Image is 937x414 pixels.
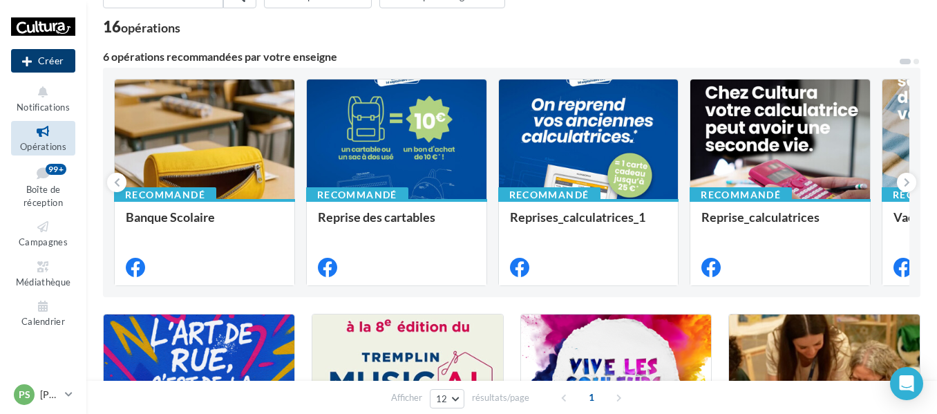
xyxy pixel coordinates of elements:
[11,382,75,408] a: PS [PERSON_NAME]
[11,161,75,211] a: Boîte de réception99+
[498,187,600,203] div: Recommandé
[19,236,68,247] span: Campagnes
[11,82,75,115] button: Notifications
[580,386,603,408] span: 1
[11,121,75,155] a: Opérations
[701,210,859,238] div: Reprise_calculatrices
[11,256,75,290] a: Médiathèque
[17,102,70,113] span: Notifications
[114,187,216,203] div: Recommandé
[103,19,180,35] div: 16
[318,210,475,238] div: Reprise des cartables
[436,393,448,404] span: 12
[20,141,66,152] span: Opérations
[690,187,792,203] div: Recommandé
[23,184,63,208] span: Boîte de réception
[126,210,283,238] div: Banque Scolaire
[103,51,898,62] div: 6 opérations recommandées par votre enseigne
[19,388,30,402] span: PS
[16,276,71,288] span: Médiathèque
[890,367,923,400] div: Open Intercom Messenger
[510,210,668,238] div: Reprises_calculatrices_1
[21,316,65,327] span: Calendrier
[11,49,75,73] button: Créer
[11,216,75,250] a: Campagnes
[46,164,66,175] div: 99+
[430,389,465,408] button: 12
[391,391,422,404] span: Afficher
[472,391,529,404] span: résultats/page
[11,49,75,73] div: Nouvelle campagne
[306,187,408,203] div: Recommandé
[121,21,180,34] div: opérations
[11,296,75,330] a: Calendrier
[40,388,59,402] p: [PERSON_NAME]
